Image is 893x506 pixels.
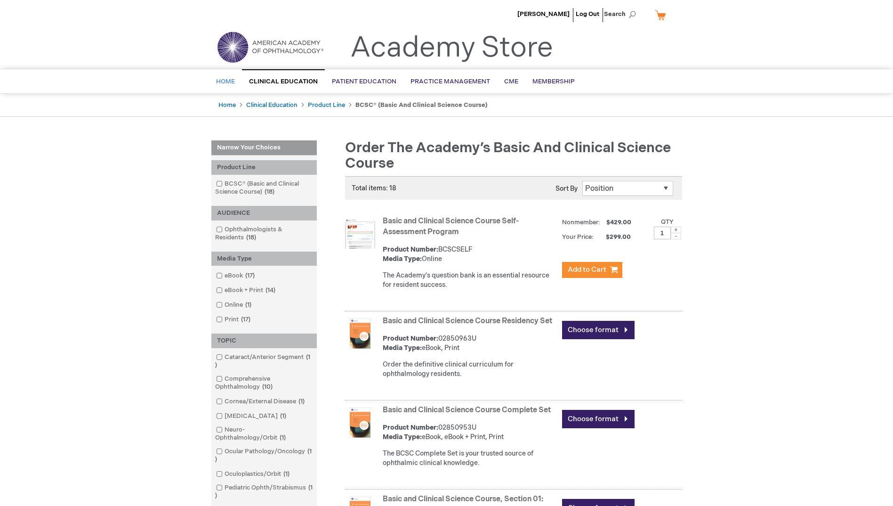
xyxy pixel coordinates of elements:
a: Comprehensive Ophthalmology10 [214,375,314,392]
a: Clinical Education [246,101,298,109]
img: Basic and Clinical Science Course Complete Set [345,408,375,438]
a: Basic and Clinical Science Course Complete Set [383,406,551,415]
div: AUDIENCE [211,206,317,220]
a: Home [218,101,236,109]
a: Basic and Clinical Science Course Residency Set [383,317,552,326]
a: Cornea/External Disease1 [214,397,308,406]
a: Academy Store [350,31,553,65]
img: Basic and Clinical Science Course Residency Set [345,318,375,349]
span: Add to Cart [568,265,606,274]
span: 1 [215,353,310,369]
strong: Product Number: [383,424,438,432]
a: [MEDICAL_DATA]1 [214,412,290,421]
span: Search [604,5,640,24]
a: eBook17 [214,271,258,280]
strong: BCSC® (Basic and Clinical Science Course) [355,101,488,109]
span: 1 [277,434,288,441]
a: Product Line [308,101,345,109]
div: 02850963U eBook, Print [383,334,557,353]
div: Order the definitive clinical curriculum for ophthalmology residents. [383,360,557,379]
strong: Your Price: [562,233,594,241]
div: TOPIC [211,334,317,348]
a: eBook + Print14 [214,286,279,295]
span: 18 [262,188,277,196]
span: Home [216,78,235,85]
strong: Media Type: [383,344,422,352]
span: $429.00 [605,219,633,226]
span: 1 [278,412,289,420]
span: 17 [243,272,257,279]
a: Pediatric Ophth/Strabismus1 [214,483,314,500]
div: 02850953U eBook, eBook + Print, Print [383,423,557,442]
span: 1 [281,470,292,478]
a: BCSC® (Basic and Clinical Science Course)18 [214,180,314,196]
span: Membership [532,78,575,85]
div: Media Type [211,252,317,266]
a: Cataract/Anterior Segment1 [214,353,314,370]
span: $299.00 [595,233,632,241]
span: 10 [260,383,275,391]
strong: Product Number: [383,245,438,253]
span: 1 [215,448,312,463]
img: Basic and Clinical Science Course Self-Assessment Program [345,219,375,249]
a: Basic and Clinical Science Course Self-Assessment Program [383,217,519,237]
span: 14 [263,286,278,294]
span: 18 [244,234,258,241]
label: Qty [661,218,674,226]
span: Order the Academy’s Basic and Clinical Science Course [345,139,671,172]
a: Log Out [576,10,599,18]
a: Choose format [562,410,635,428]
a: Choose format [562,321,635,339]
input: Qty [654,227,671,239]
span: Patient Education [332,78,396,85]
span: 1 [243,301,254,309]
span: CME [504,78,518,85]
div: Product Line [211,160,317,175]
div: The Academy's question bank is an essential resource for resident success. [383,271,557,290]
strong: Product Number: [383,335,438,343]
span: 1 [215,484,313,499]
a: Print17 [214,315,254,324]
a: Online1 [214,301,255,310]
span: Clinical Education [249,78,318,85]
span: Practice Management [410,78,490,85]
strong: Media Type: [383,255,422,263]
a: Ophthalmologists & Residents18 [214,225,314,242]
div: BCSCSELF Online [383,245,557,264]
button: Add to Cart [562,262,622,278]
span: Total items: 18 [352,184,396,192]
a: Oculoplastics/Orbit1 [214,470,293,479]
span: 1 [296,398,307,405]
label: Sort By [555,185,578,193]
strong: Narrow Your Choices [211,140,317,155]
a: [PERSON_NAME] [517,10,570,18]
strong: Media Type: [383,433,422,441]
a: Ocular Pathology/Oncology1 [214,447,314,464]
a: Neuro-Ophthalmology/Orbit1 [214,425,314,442]
div: The BCSC Complete Set is your trusted source of ophthalmic clinical knowledge. [383,449,557,468]
strong: Nonmember: [562,217,600,229]
span: 17 [239,316,253,323]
